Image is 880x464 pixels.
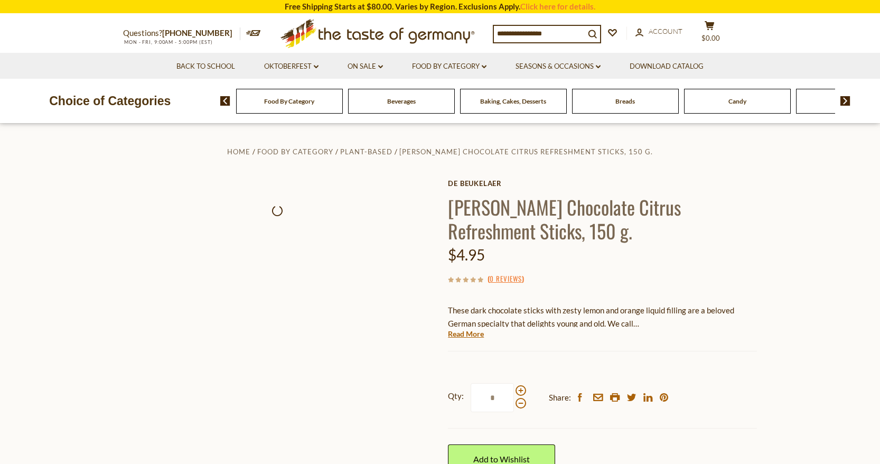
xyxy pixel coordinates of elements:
[448,246,485,264] span: $4.95
[649,27,682,35] span: Account
[694,21,725,47] button: $0.00
[635,26,682,38] a: Account
[448,389,464,403] strong: Qty:
[399,147,653,156] a: [PERSON_NAME] Chocolate Citrus Refreshment Sticks, 150 g.
[840,96,850,106] img: next arrow
[264,61,319,72] a: Oktoberfest
[701,34,720,42] span: $0.00
[448,329,484,339] a: Read More
[448,305,747,368] span: These dark chocolate sticks with zesty lemon and orange liquid filling are a beloved German speci...
[264,97,314,105] a: Food By Category
[123,26,240,40] p: Questions?
[257,147,333,156] a: Food By Category
[480,97,546,105] a: Baking, Cakes, Desserts
[340,147,392,156] a: Plant-Based
[471,383,514,412] input: Qty:
[348,61,383,72] a: On Sale
[162,28,232,38] a: [PHONE_NUMBER]
[448,195,757,243] h1: [PERSON_NAME] Chocolate Citrus Refreshment Sticks, 150 g.
[448,179,757,188] a: De Beukelaer
[615,97,635,105] a: Breads
[728,97,746,105] a: Candy
[387,97,416,105] a: Beverages
[549,391,571,404] span: Share:
[520,2,595,11] a: Click here for details.
[123,39,213,45] span: MON - FRI, 9:00AM - 5:00PM (EST)
[220,96,230,106] img: previous arrow
[630,61,704,72] a: Download Catalog
[490,273,522,285] a: 0 Reviews
[176,61,235,72] a: Back to School
[488,273,524,284] span: ( )
[412,61,486,72] a: Food By Category
[227,147,250,156] a: Home
[516,61,601,72] a: Seasons & Occasions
